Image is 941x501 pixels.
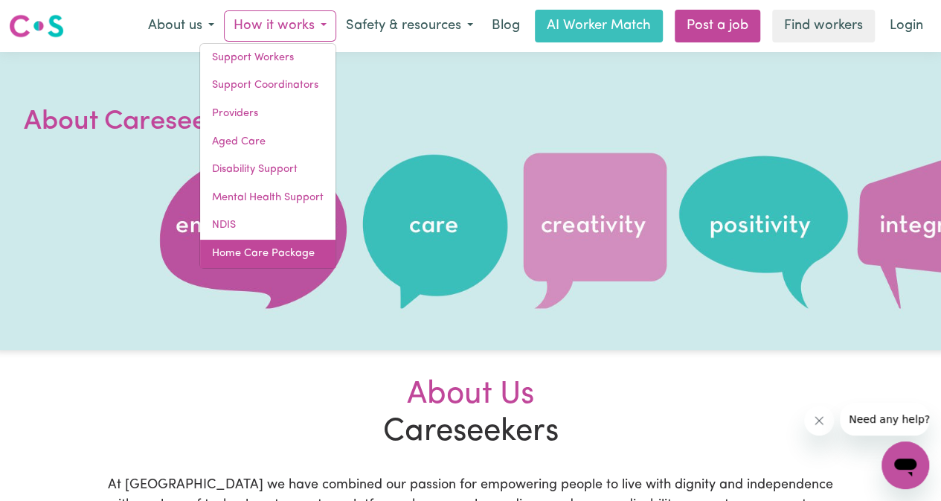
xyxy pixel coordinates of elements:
a: Aged Care [200,128,335,156]
a: Post a job [675,10,760,42]
div: About Us [108,377,834,414]
span: Need any help? [9,10,90,22]
a: Careseekers logo [9,9,64,43]
a: Disability Support [200,156,335,184]
button: Safety & resources [336,10,483,42]
a: Support Coordinators [200,71,335,100]
a: Support Workers [200,44,335,72]
div: How it works [199,43,336,269]
a: NDIS [200,211,335,240]
a: Blog [483,10,529,42]
h1: About Careseekers [24,103,381,141]
iframe: Message from company [840,403,929,435]
a: Mental Health Support [200,184,335,212]
iframe: Button to launch messaging window [881,441,929,489]
a: AI Worker Match [535,10,663,42]
a: Find workers [772,10,875,42]
button: About us [138,10,224,42]
a: Providers [200,100,335,128]
a: Home Care Package [200,240,335,268]
iframe: Close message [804,406,834,435]
a: Login [881,10,932,42]
button: How it works [224,10,336,42]
img: Careseekers logo [9,13,64,39]
h2: Careseekers [99,377,843,452]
